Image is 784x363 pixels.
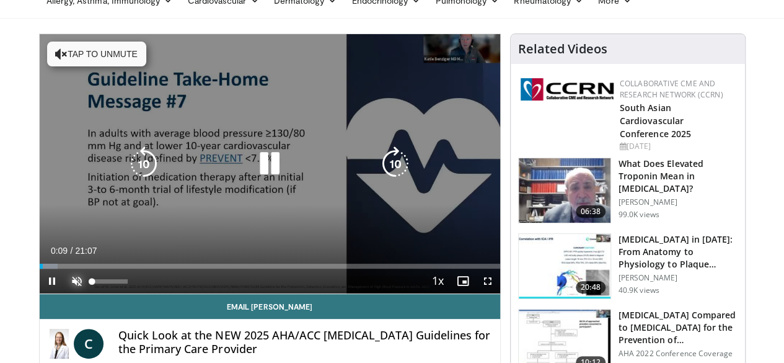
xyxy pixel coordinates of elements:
a: 06:38 What Does Elevated Troponin Mean in [MEDICAL_DATA]? [PERSON_NAME] 99.0K views [518,158,738,223]
a: 20:48 [MEDICAL_DATA] in [DATE]: From Anatomy to Physiology to Plaque Burden and … [PERSON_NAME] 4... [518,233,738,299]
p: [PERSON_NAME] [619,197,738,207]
span: 0:09 [51,246,68,256]
a: Collaborative CME and Research Network (CCRN) [620,78,723,100]
h4: Quick Look at the NEW 2025 AHA/ACC [MEDICAL_DATA] Guidelines for the Primary Care Provider [118,329,490,356]
div: [DATE] [620,141,735,152]
p: 40.9K views [619,285,659,295]
button: Fullscreen [475,269,500,294]
a: South Asian Cardiovascular Conference 2025 [620,102,692,140]
button: Playback Rate [426,269,451,294]
div: Progress Bar [40,264,500,269]
img: 823da73b-7a00-425d-bb7f-45c8b03b10c3.150x105_q85_crop-smart_upscale.jpg [519,234,610,298]
h3: What Does Elevated Troponin Mean in [MEDICAL_DATA]? [619,158,738,195]
img: Dr. Catherine P. Benziger [50,329,69,359]
button: Unmute [64,269,89,294]
p: AHA 2022 Conference Coverage [619,349,738,359]
p: 99.0K views [619,210,659,220]
button: Tap to unmute [47,42,146,66]
img: a04ee3ba-8487-4636-b0fb-5e8d268f3737.png.150x105_q85_autocrop_double_scale_upscale_version-0.2.png [521,78,614,101]
span: 20:48 [576,281,606,294]
div: Volume Level [92,279,128,284]
button: Enable picture-in-picture mode [451,269,475,294]
video-js: Video Player [40,34,500,294]
span: 06:38 [576,205,606,218]
span: / [71,246,73,256]
a: Email [PERSON_NAME] [40,294,500,319]
h3: [MEDICAL_DATA] in [DATE]: From Anatomy to Physiology to Plaque Burden and … [619,233,738,271]
span: 21:07 [75,246,97,256]
a: C [74,329,104,359]
h3: [MEDICAL_DATA] Compared to [MEDICAL_DATA] for the Prevention of… [619,309,738,346]
button: Pause [40,269,64,294]
p: [PERSON_NAME] [619,273,738,283]
img: 98daf78a-1d22-4ebe-927e-10afe95ffd94.150x105_q85_crop-smart_upscale.jpg [519,158,610,223]
h4: Related Videos [518,42,607,56]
